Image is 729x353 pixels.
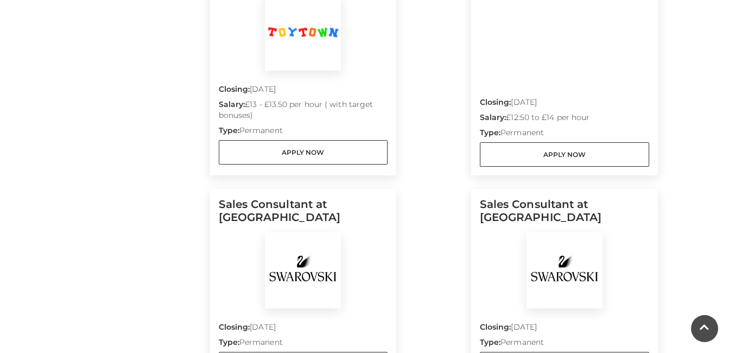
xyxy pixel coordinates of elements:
[219,337,239,347] strong: Type:
[265,232,341,308] img: Swarovski
[219,125,388,140] p: Permanent
[219,84,250,94] strong: Closing:
[480,337,500,347] strong: Type:
[219,99,388,125] p: £13 - £13.50 per hour ( with target bonuses)
[527,232,603,308] img: Swarovski
[219,99,245,109] strong: Salary:
[480,337,649,352] p: Permanent
[480,322,511,332] strong: Closing:
[480,198,649,232] h5: Sales Consultant at [GEOGRAPHIC_DATA]
[219,322,388,337] p: [DATE]
[480,112,649,127] p: £12:50 to £14 per hour
[219,337,388,352] p: Permanent
[480,142,649,167] a: Apply Now
[480,97,649,112] p: [DATE]
[480,127,649,142] p: Permanent
[480,128,500,137] strong: Type:
[480,112,506,122] strong: Salary:
[219,125,239,135] strong: Type:
[480,322,649,337] p: [DATE]
[219,84,388,99] p: [DATE]
[219,322,250,332] strong: Closing:
[480,97,511,107] strong: Closing:
[219,140,388,165] a: Apply Now
[219,198,388,232] h5: Sales Consultant at [GEOGRAPHIC_DATA]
